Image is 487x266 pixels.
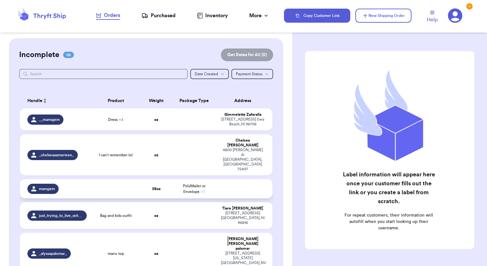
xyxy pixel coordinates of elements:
[154,214,158,218] strong: oz
[154,252,158,255] strong: oz
[154,153,158,157] strong: oz
[249,12,269,19] div: More
[284,9,350,23] button: Copy Customer Link
[39,117,60,122] span: __mamigem
[231,69,273,79] button: Payment Status
[39,152,74,158] span: _chelseaaamarieee_
[39,186,55,191] span: mamgem
[91,93,141,108] th: Product
[221,48,273,61] button: Get Rates for All (0)
[355,9,411,23] button: New Shipping Order
[448,8,462,23] a: 1
[221,117,265,127] div: [STREET_ADDRESS] Ewa Beach , HI 96706
[96,11,120,19] div: Orders
[142,12,176,19] a: Purchased
[108,117,123,122] span: Dress
[221,112,265,117] div: Gimmelette Zafaralla
[197,12,228,19] a: Inventory
[96,11,120,20] a: Orders
[190,69,229,79] button: Date Created
[108,251,124,256] span: manu top
[427,11,438,24] a: Help
[154,118,158,122] strong: oz
[99,152,133,158] span: I can’t remember lol
[221,206,265,211] div: Tiare [PERSON_NAME]
[19,50,59,60] h2: Incomplete
[195,72,218,76] span: Date Created
[171,93,217,108] th: Package Type
[236,72,262,76] span: Payment Status
[42,97,47,105] button: Sort ascending
[119,118,123,122] span: + 3
[183,184,206,194] span: PolyMailer or Envelope ✉️
[27,98,42,104] span: Handle
[141,93,171,108] th: Weight
[217,93,273,108] th: Address
[221,237,265,251] div: [PERSON_NAME] [PERSON_NAME] palomar
[342,170,436,206] h2: Label information will appear here once your customer fills out the link or you create a label fr...
[100,213,132,218] span: Bag and kids outfit
[221,138,265,148] div: Chelsea [PERSON_NAME]
[427,16,438,24] span: Help
[39,213,83,218] span: just_trying_to_live_with_aloha
[39,251,67,256] span: _alyssapalomar_
[152,187,161,191] strong: 38 oz
[63,52,74,58] span: 06
[221,211,265,225] div: [STREET_ADDRESS] [GEOGRAPHIC_DATA] , HI 96816
[221,148,265,172] div: 4800 [PERSON_NAME] dr [GEOGRAPHIC_DATA] , [GEOGRAPHIC_DATA] 75407
[19,69,188,79] input: Search
[466,3,473,10] div: 1
[342,212,436,231] p: For repeat customers, their information will autofill when you start looking up their username.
